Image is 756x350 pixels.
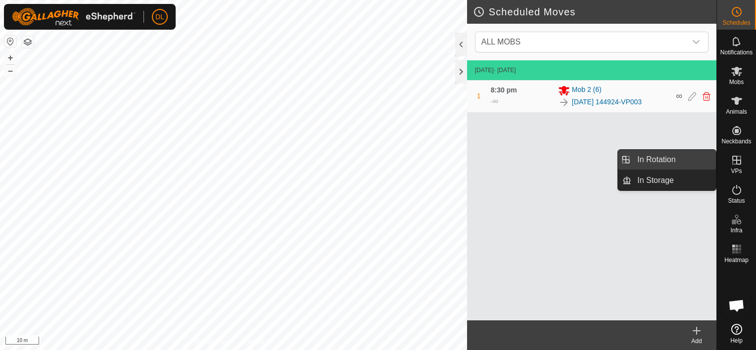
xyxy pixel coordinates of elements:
[618,171,716,190] li: In Storage
[677,337,716,346] div: Add
[12,8,136,26] img: Gallagher Logo
[637,154,675,166] span: In Rotation
[729,79,744,85] span: Mobs
[572,85,602,96] span: Mob 2 (6)
[4,52,16,64] button: +
[477,32,686,52] span: ALL MOBS
[493,97,498,105] span: ∞
[4,36,16,47] button: Reset Map
[475,67,494,74] span: [DATE]
[22,36,34,48] button: Map Layers
[730,227,742,233] span: Infra
[4,65,16,77] button: –
[491,86,517,94] span: 8:30 pm
[491,95,498,107] div: -
[558,96,570,108] img: To
[717,320,756,348] a: Help
[572,97,642,107] a: [DATE] 144924-VP003
[730,338,743,344] span: Help
[724,257,749,263] span: Heatmap
[721,138,751,144] span: Neckbands
[731,168,742,174] span: VPs
[618,150,716,170] li: In Rotation
[631,150,716,170] a: In Rotation
[473,6,716,18] h2: Scheduled Moves
[494,67,516,74] span: - [DATE]
[728,198,745,204] span: Status
[686,32,706,52] div: dropdown trigger
[481,38,520,46] span: ALL MOBS
[631,171,716,190] a: In Storage
[722,291,752,320] div: Open chat
[637,175,674,186] span: In Storage
[243,337,273,346] a: Contact Us
[477,92,481,100] span: 1
[720,49,753,55] span: Notifications
[155,12,164,22] span: DL
[676,91,682,101] span: ∞
[194,337,232,346] a: Privacy Policy
[726,109,747,115] span: Animals
[722,20,750,26] span: Schedules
